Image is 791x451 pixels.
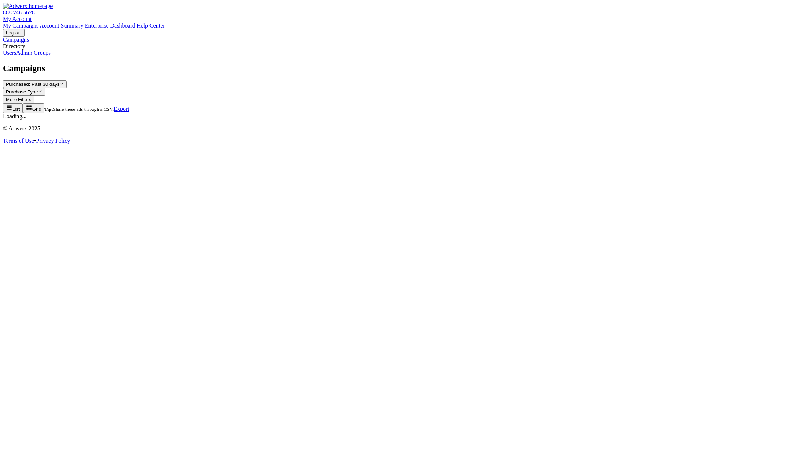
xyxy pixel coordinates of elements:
span: Loading... [3,113,26,119]
a: 888.746.5678 [3,9,35,16]
span: Purchased: Past 30 days [6,82,59,87]
button: Grid [23,103,44,113]
span: Grid [32,107,41,112]
button: More Filters [3,96,34,103]
b: Tip: [44,107,53,112]
div: Directory [3,43,788,50]
span: Campaigns [3,63,45,73]
img: Adwerx [3,3,53,9]
a: Help Center [137,22,165,29]
span: List [12,107,20,112]
a: Privacy Policy [36,138,70,144]
input: Log out [3,29,25,37]
a: Users [3,50,16,56]
p: © Adwerx 2025 [3,125,788,132]
span: Purchase Type [6,89,38,95]
button: List [3,103,23,113]
a: My Campaigns [3,22,38,29]
a: Enterprise Dashboard [85,22,135,29]
button: Purchase Type [3,88,45,96]
a: Admin Groups [16,50,51,56]
a: Terms of Use [3,138,34,144]
div: • [3,138,788,144]
button: Purchased: Past 30 days [3,80,67,88]
a: My Account [3,16,32,22]
small: Share these ads through a CSV. [44,107,114,112]
a: Campaigns [3,37,29,43]
a: Export [114,106,129,112]
a: Account Summary [40,22,83,29]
